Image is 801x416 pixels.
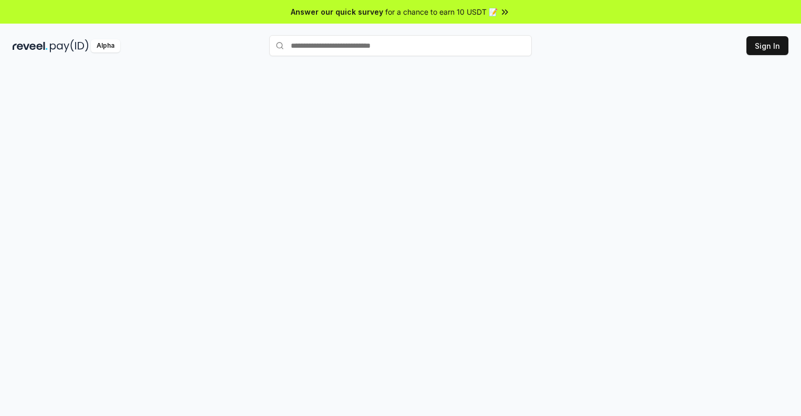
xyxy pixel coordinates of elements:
[746,36,788,55] button: Sign In
[13,39,48,52] img: reveel_dark
[91,39,120,52] div: Alpha
[50,39,89,52] img: pay_id
[385,6,498,17] span: for a chance to earn 10 USDT 📝
[291,6,383,17] span: Answer our quick survey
